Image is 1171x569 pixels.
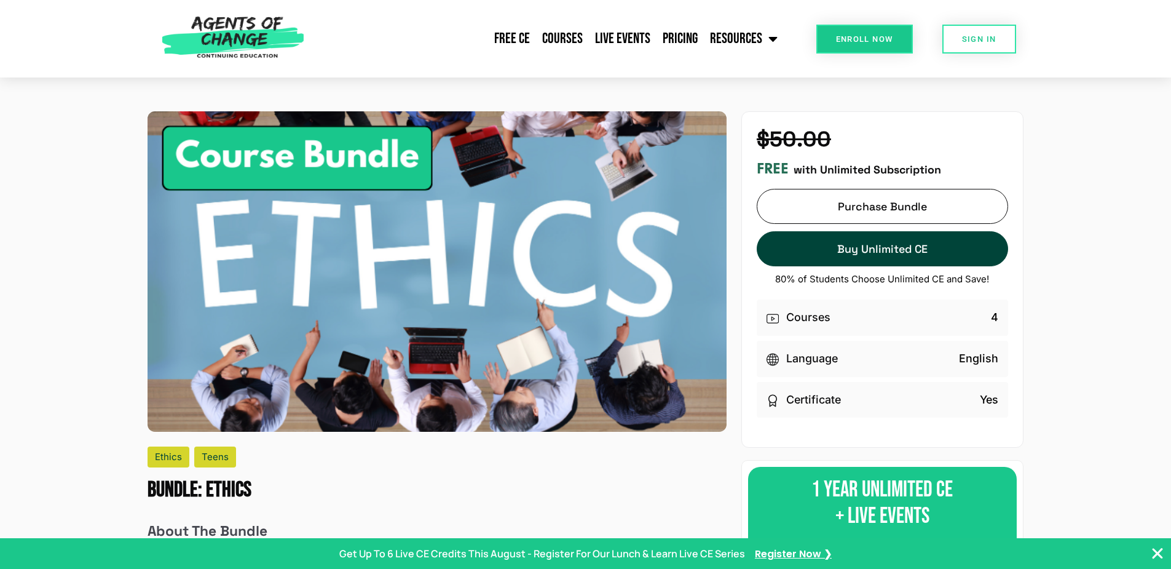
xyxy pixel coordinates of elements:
button: Close Banner [1150,546,1165,561]
a: Live Events [589,23,656,54]
p: Yes [980,392,998,408]
span: Purchase Bundle [838,200,927,213]
a: Enroll Now [816,25,913,54]
div: Ethics [148,447,189,468]
div: Teens [194,447,236,468]
a: Buy Unlimited CE [757,231,1008,266]
span: Enroll Now [836,35,893,43]
span: Buy Unlimited CE [837,242,928,255]
a: Pricing [656,23,704,54]
span: SIGN IN [962,35,996,43]
a: Courses [536,23,589,54]
p: Courses [786,309,830,326]
h3: FREE [757,160,789,178]
p: Certificate [786,392,841,408]
h6: About The Bundle [148,523,727,539]
img: Ethics - 8 Credit CE Bundle [148,111,727,431]
div: 1 YEAR UNLIMITED CE + LIVE EVENTS [748,467,1017,540]
a: Free CE [488,23,536,54]
nav: Menu [310,23,784,54]
a: Register Now ❯ [755,546,832,562]
p: Language [786,351,838,367]
p: Get Up To 6 Live CE Credits This August - Register For Our Lunch & Learn Live CE Series [339,546,745,561]
a: SIGN IN [942,25,1016,54]
p: 4 [991,309,998,326]
a: Resources [704,23,784,54]
h1: Ethics - 8 Credit CE Bundle [148,477,727,503]
h4: $50.00 [757,127,1008,153]
div: with Unlimited Subscription [757,160,1008,178]
p: 80% of Students Choose Unlimited CE and Save! [757,274,1008,285]
a: Purchase Bundle [757,189,1008,224]
p: English [959,351,998,367]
